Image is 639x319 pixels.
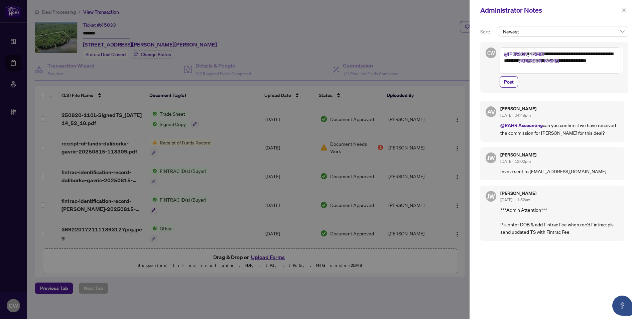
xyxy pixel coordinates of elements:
span: CW [487,49,495,57]
span: AV [487,107,495,116]
button: Post [500,76,518,88]
span: Post [504,77,514,87]
span: [DATE], 11:52am [500,197,530,202]
span: JW [487,192,495,201]
h5: [PERSON_NAME] [500,106,619,111]
span: close [622,8,626,13]
span: [DATE], 04:48pm [500,113,531,118]
h5: [PERSON_NAME] [500,191,619,196]
p: Sort: [480,28,496,35]
p: Invoie sent to [EMAIL_ADDRESS][DOMAIN_NAME] [500,168,619,175]
span: Newest [503,26,624,36]
div: Administrator Notes [480,5,620,15]
span: [DATE], 12:02pm [500,159,531,164]
p: can you confirm if we have received the commission for [PERSON_NAME] for this deal? [500,121,619,136]
span: JW [487,153,495,163]
h5: [PERSON_NAME] [500,152,619,157]
button: Open asap [612,296,632,316]
p: ***Admin Attention*** Pls enter DOB & add Fintrac Fee when rec'd Fintrac; pls send updated TS wit... [500,206,619,235]
span: @RAHR Accounting [500,122,543,128]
